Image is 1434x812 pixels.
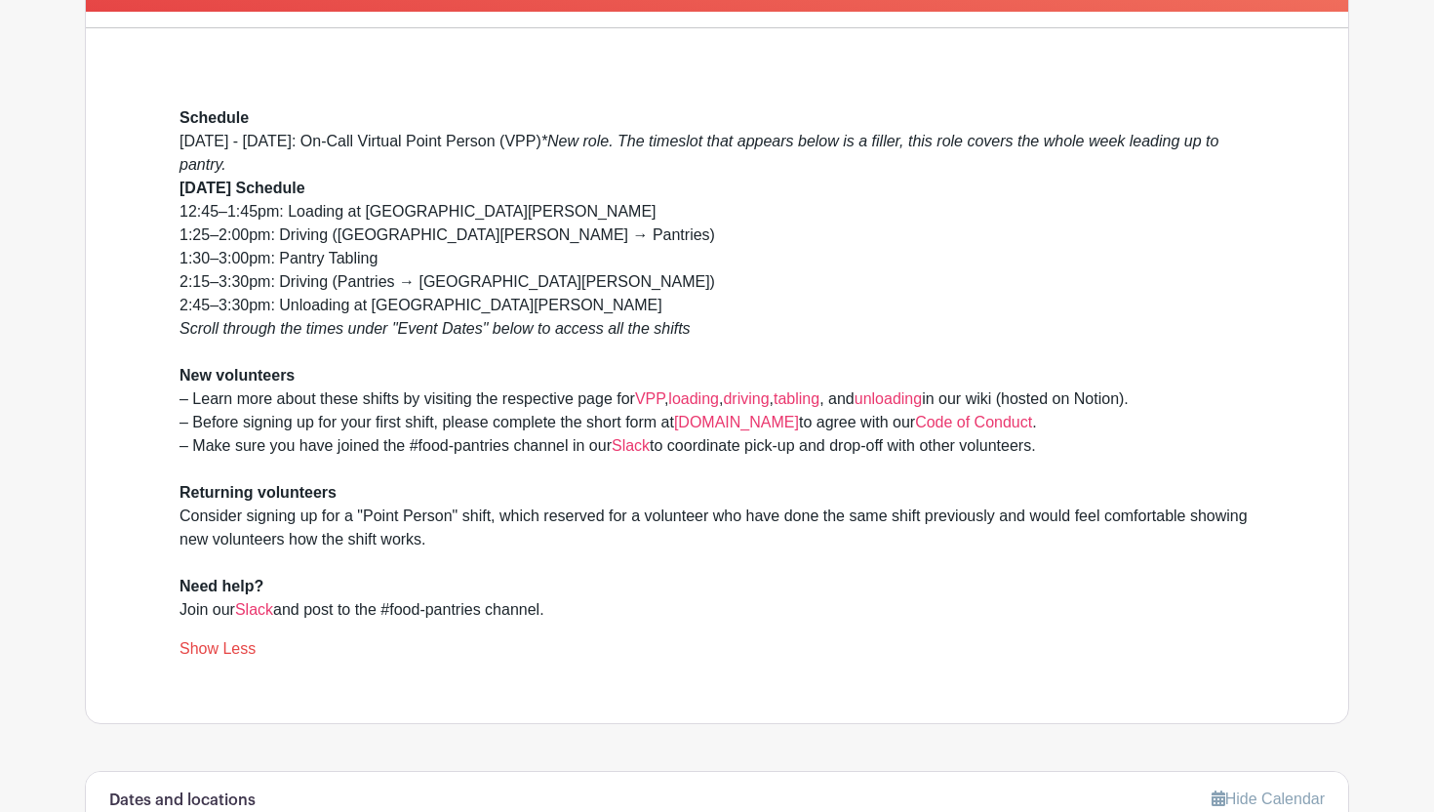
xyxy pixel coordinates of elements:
strong: Need help? [179,578,263,594]
a: Show Less [179,640,256,665]
strong: Returning volunteers [179,484,337,501]
strong: New volunteers [179,367,295,384]
div: [DATE] - [DATE]: On-Call Virtual Point Person (VPP) 12:45–1:45pm: Loading at [GEOGRAPHIC_DATA][PE... [179,130,1255,622]
a: Slack [612,437,650,454]
a: Code of Conduct [915,414,1032,430]
strong: Schedule [179,109,249,126]
a: [DOMAIN_NAME] [674,414,799,430]
a: Slack [235,601,273,618]
em: *New role. The timeslot that appears below is a filler, this role covers the whole week leading u... [179,133,1218,173]
a: Hide Calendar [1212,791,1325,807]
h6: Dates and locations [109,792,256,810]
a: loading [668,390,719,407]
a: tabling [774,390,819,407]
a: driving [723,390,769,407]
em: Scroll through the times under "Event Dates" below to access all the shifts [179,320,691,337]
a: VPP [635,390,664,407]
a: unloading [855,390,922,407]
strong: [DATE] Schedule [179,180,305,196]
